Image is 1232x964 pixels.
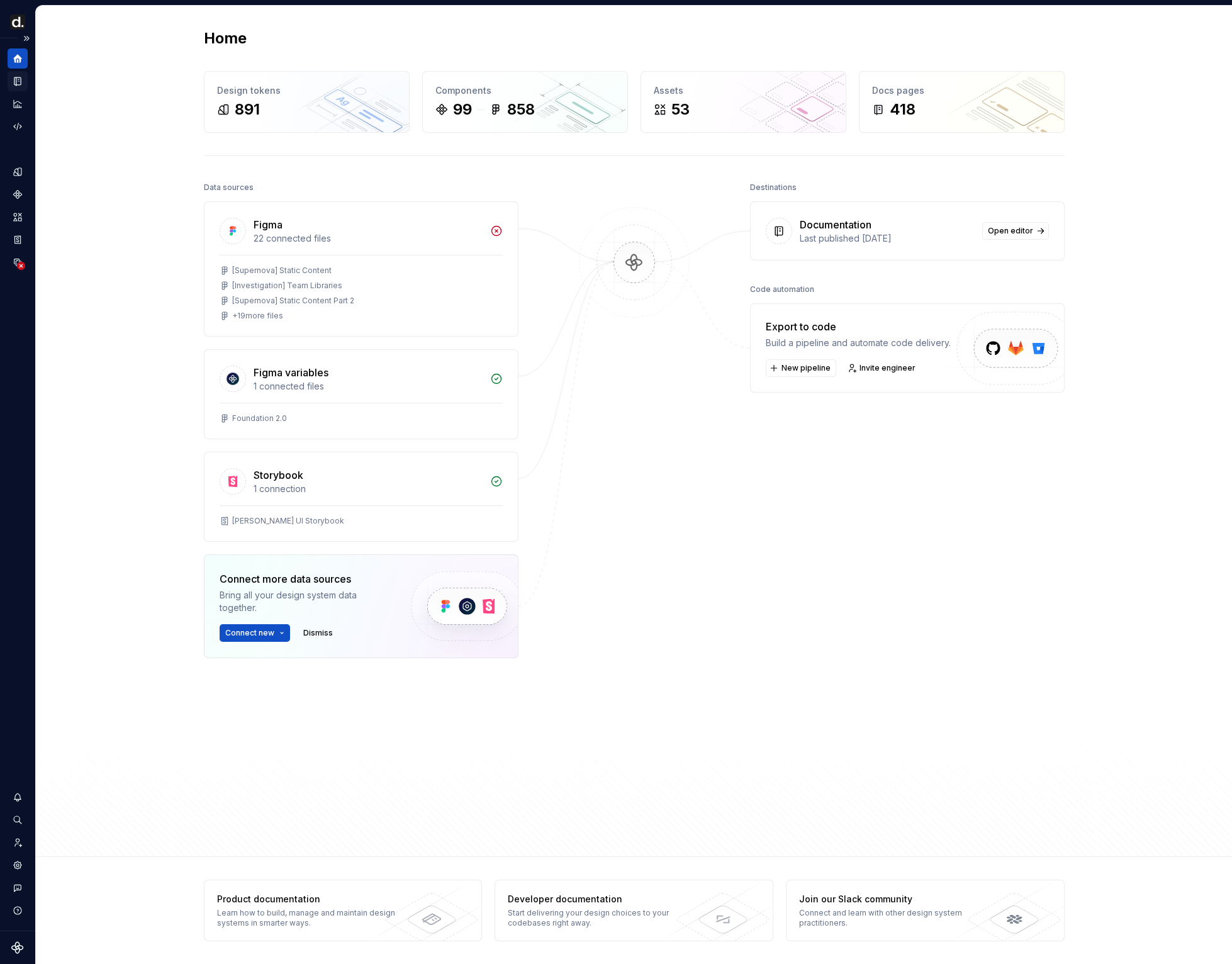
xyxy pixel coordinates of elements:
div: [Supernova] Static Content Part 2 [232,296,354,306]
div: Destinations [750,179,797,196]
div: 418 [890,99,916,120]
a: Open editor [982,222,1049,240]
div: 858 [507,99,535,120]
a: Product documentationLearn how to build, manage and maintain design systems in smarter ways. [204,880,483,941]
button: Expand sidebar [18,30,35,47]
div: [PERSON_NAME] UI Storybook [232,516,344,526]
img: b918d911-6884-482e-9304-cbecc30deec6.png [10,14,25,30]
div: [Investigation] Team Libraries [232,281,342,291]
a: Invite engineer [844,359,921,377]
a: Design tokens891 [204,71,410,133]
div: Start delivering your design choices to your codebases right away. [508,908,691,928]
div: Data sources [204,179,254,196]
div: Bring all your design system data together. [220,589,389,614]
div: Product documentation [217,893,400,905]
span: Open editor [988,226,1033,236]
div: 99 [453,99,472,120]
a: Figma variables1 connected filesFoundation 2.0 [204,349,518,439]
a: Code automation [8,116,28,137]
div: Build a pipeline and automate code delivery. [766,337,951,349]
span: New pipeline [781,363,831,373]
div: Docs pages [872,84,1051,97]
a: Components99858 [422,71,628,133]
div: Export to code [766,319,951,334]
div: Last published [DATE] [800,232,975,245]
button: Dismiss [298,624,339,642]
svg: Supernova Logo [11,941,24,954]
a: Figma22 connected files[Supernova] Static Content[Investigation] Team Libraries[Supernova] Static... [204,201,518,337]
div: 1 connected files [254,380,483,393]
div: Connect and learn with other design system practitioners. [799,908,982,928]
div: Figma variables [254,365,328,380]
div: Design tokens [217,84,396,97]
a: Docs pages418 [859,71,1065,133]
div: Components [435,84,615,97]
a: Join our Slack communityConnect and learn with other design system practitioners. [786,880,1065,941]
a: Documentation [8,71,28,91]
div: Assets [654,84,833,97]
a: Developer documentationStart delivering your design choices to your codebases right away. [495,880,773,941]
a: Storybook1 connection[PERSON_NAME] UI Storybook [204,452,518,542]
a: Settings [8,855,28,875]
div: 1 connection [254,483,483,495]
a: Data sources [8,252,28,272]
h2: Home [204,28,247,48]
div: Storybook [254,468,303,483]
button: Connect new [220,624,290,642]
button: Search ⌘K [8,810,28,830]
div: Code automation [750,281,814,298]
button: Notifications [8,787,28,807]
div: 22 connected files [254,232,483,245]
div: Foundation 2.0 [232,413,287,423]
a: Assets [8,207,28,227]
div: + 19 more files [232,311,283,321]
div: 53 [671,99,690,120]
span: Invite engineer [860,363,916,373]
div: Developer documentation [508,893,691,905]
div: Join our Slack community [799,893,982,905]
span: Dismiss [303,628,333,638]
a: Components [8,184,28,205]
button: Contact support [8,878,28,898]
a: Home [8,48,28,69]
div: Connect more data sources [220,571,389,586]
span: Connect new [225,628,274,638]
a: Invite team [8,832,28,853]
a: Design tokens [8,162,28,182]
a: Analytics [8,94,28,114]
a: Assets53 [641,71,846,133]
div: 891 [235,99,260,120]
div: [Supernova] Static Content [232,266,332,276]
div: Documentation [800,217,871,232]
a: Storybook stories [8,230,28,250]
div: Figma [254,217,283,232]
button: New pipeline [766,359,836,377]
div: Learn how to build, manage and maintain design systems in smarter ways. [217,908,400,928]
